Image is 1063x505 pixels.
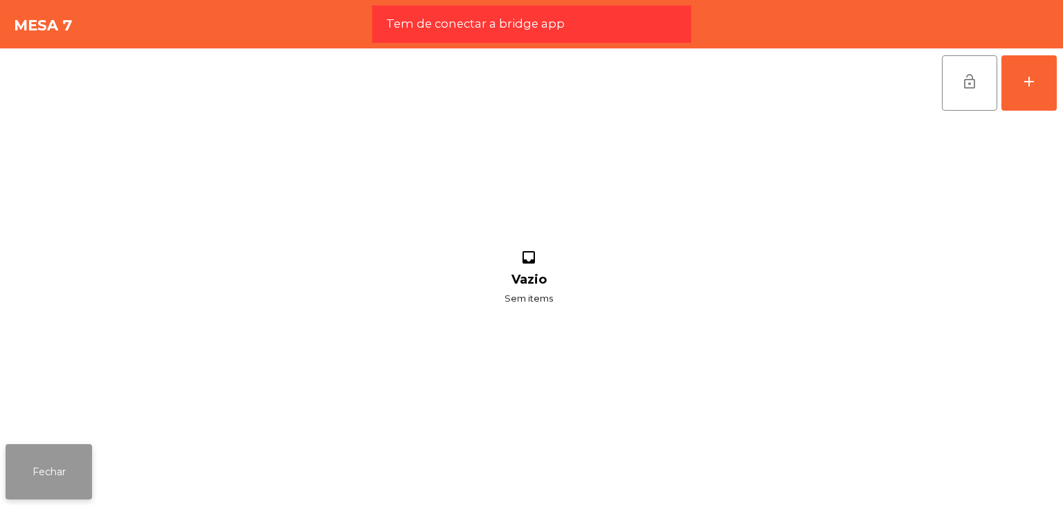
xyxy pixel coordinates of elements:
button: add [1001,55,1057,111]
i: inbox [518,249,539,270]
span: lock_open [961,73,978,90]
h1: Vazio [511,273,547,287]
h4: Mesa 7 [14,15,73,36]
span: Tem de conectar a bridge app [386,15,565,33]
button: Fechar [6,444,92,499]
div: add [1021,73,1037,90]
button: lock_open [942,55,997,111]
span: Sem items [505,290,553,307]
